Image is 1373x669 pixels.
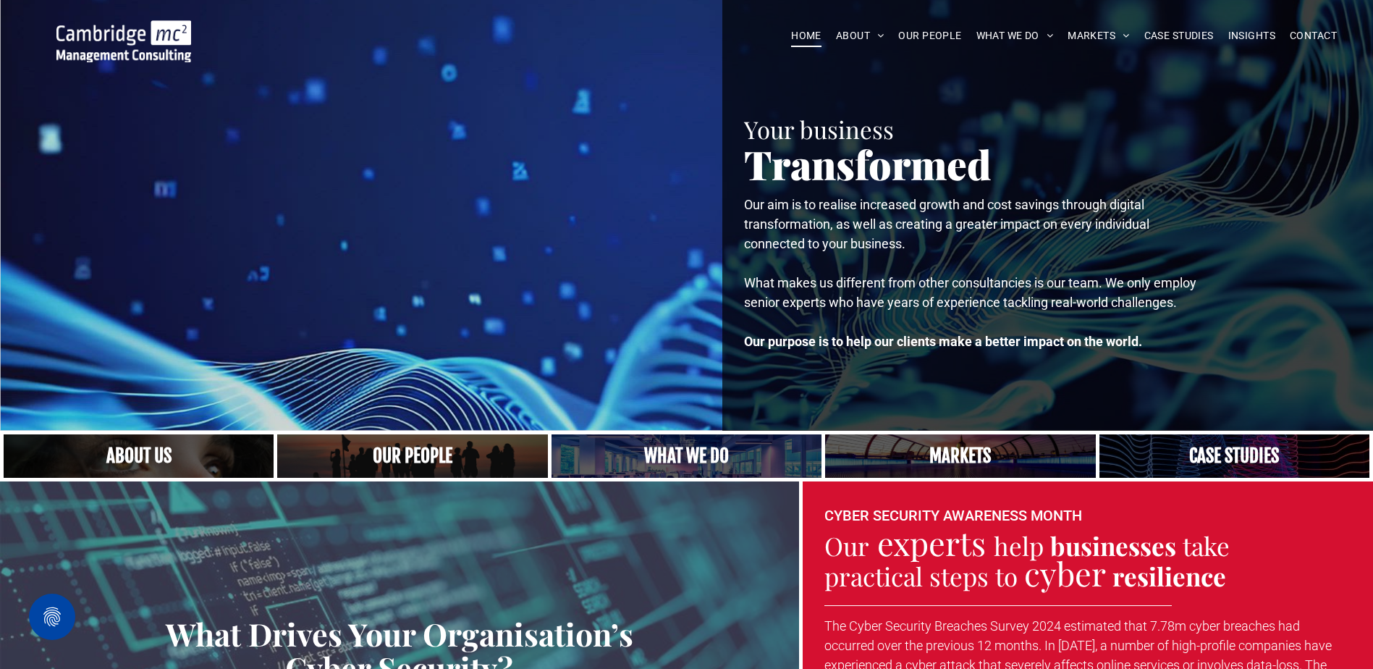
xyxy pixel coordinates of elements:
[744,275,1196,310] span: What makes us different from other consultancies is our team. We only employ senior experts who h...
[744,137,992,190] span: Transformed
[829,25,892,47] a: ABOUT
[891,25,968,47] a: OUR PEOPLE
[824,529,1230,594] span: take practical steps to
[1024,551,1106,594] span: cyber
[969,25,1061,47] a: WHAT WE DO
[1060,25,1136,47] a: MARKETS
[1050,529,1176,563] strong: businesses
[552,434,821,478] a: A yoga teacher lifting his whole body off the ground in the peacock pose
[1112,559,1226,593] strong: resilience
[744,334,1142,349] strong: Our purpose is to help our clients make a better impact on the world.
[56,22,191,38] a: Your Business Transformed | Cambridge Management Consulting
[824,507,1082,524] font: CYBER SECURITY AWARENESS MONTH
[4,434,274,478] a: Close up of woman's face, centered on her eyes
[1137,25,1221,47] a: CASE STUDIES
[277,434,547,478] a: A crowd in silhouette at sunset, on a rise or lookout point
[1221,25,1283,47] a: INSIGHTS
[994,529,1044,563] span: help
[1099,434,1369,478] a: CASE STUDIES | See an Overview of All Our Case Studies | Cambridge Management Consulting
[56,20,191,62] img: Go to Homepage
[825,434,1095,478] a: Our Markets | Cambridge Management Consulting
[824,529,869,563] span: Our
[877,521,986,564] span: experts
[744,197,1149,251] span: Our aim is to realise increased growth and cost savings through digital transformation, as well a...
[1283,25,1344,47] a: CONTACT
[784,25,829,47] a: HOME
[744,113,894,145] span: Your business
